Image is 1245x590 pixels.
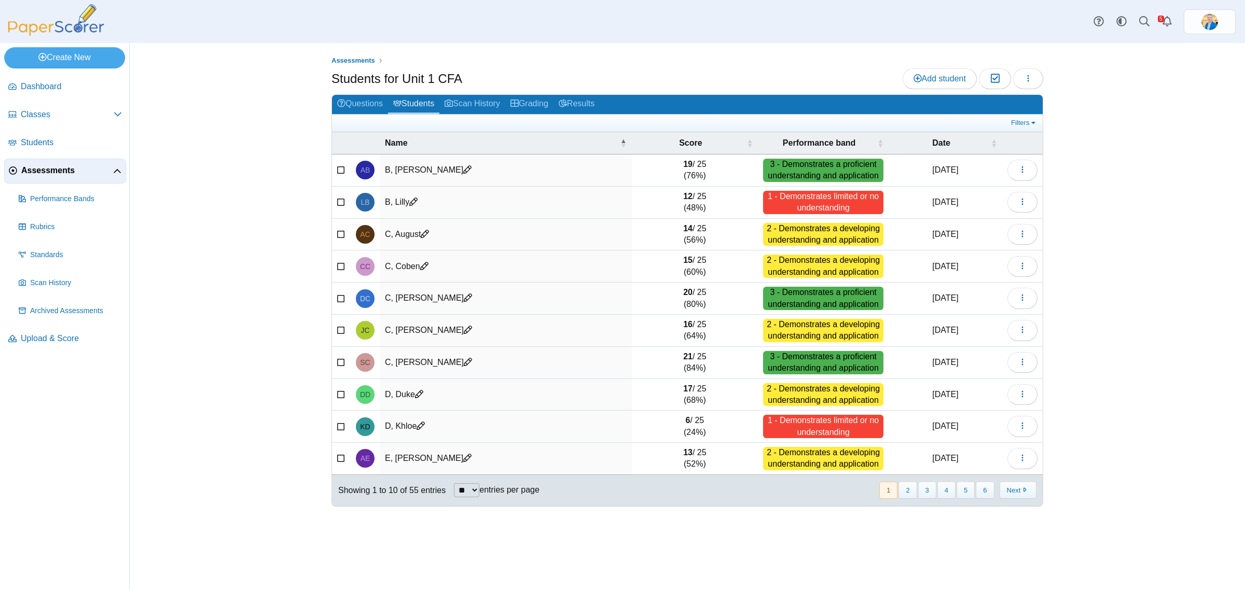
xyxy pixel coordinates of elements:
button: 3 [918,482,936,499]
a: Grading [505,95,554,114]
a: Scan History [439,95,505,114]
a: Create New [4,47,125,68]
td: / 25 (76%) [632,154,758,187]
a: Upload & Score [4,327,126,352]
a: Assessments [329,54,378,67]
div: 2 - Demonstrates a developing understanding and application [763,447,883,470]
b: 12 [683,192,693,201]
a: Archived Assessments [15,299,126,324]
div: 1 - Demonstrates limited or no understanding [763,191,883,214]
b: 16 [683,320,693,329]
td: C, Coben [380,250,632,283]
a: Rubrics [15,215,126,240]
span: Ashlynn B [361,166,370,174]
td: C, August [380,219,632,251]
button: 5 [957,482,975,499]
span: Classes [21,109,114,120]
time: Sep 10, 2025 at 8:17 PM [932,293,958,302]
time: Sep 10, 2025 at 8:17 PM [932,326,958,334]
td: D, Duke [380,379,632,411]
span: Lilly B [361,199,369,206]
span: Assessments [21,165,113,176]
span: Adelle E [361,455,370,462]
label: entries per page [479,485,539,494]
time: Sep 10, 2025 at 8:17 PM [932,198,958,206]
td: / 25 (48%) [632,187,758,219]
b: 20 [683,288,693,297]
span: Add student [914,74,966,83]
span: Jasmine C [361,327,369,334]
a: Classes [4,103,126,128]
b: 13 [683,448,693,457]
span: Travis McFarland [1201,13,1218,30]
span: Name : Activate to invert sorting [620,138,627,148]
span: Assessments [331,57,375,64]
a: Students [4,131,126,156]
div: 2 - Demonstrates a developing understanding and application [763,223,883,246]
b: 15 [683,256,693,264]
span: Date : Activate to sort [991,138,997,148]
a: Filters [1008,118,1040,128]
button: Next [1000,482,1036,499]
span: Performance band : Activate to sort [877,138,883,148]
b: 14 [683,224,693,233]
a: Alerts [1156,10,1179,33]
h1: Students for Unit 1 CFA [331,70,462,88]
td: C, [PERSON_NAME] [380,347,632,379]
div: 2 - Demonstrates a developing understanding and application [763,255,883,278]
b: 6 [686,416,690,425]
span: Name [385,137,618,149]
button: 2 [898,482,917,499]
time: Sep 10, 2025 at 8:17 PM [932,165,958,174]
time: Sep 10, 2025 at 8:17 PM [932,358,958,367]
button: 4 [937,482,956,499]
div: 2 - Demonstrates a developing understanding and application [763,319,883,342]
span: Date [894,137,989,149]
span: August C [360,231,370,238]
a: Results [554,95,600,114]
b: 21 [683,352,693,361]
div: 3 - Demonstrates a proficient understanding and application [763,287,883,310]
span: Performance Bands [30,194,122,204]
div: 2 - Demonstrates a developing understanding and application [763,383,883,406]
td: / 25 (84%) [632,347,758,379]
td: / 25 (64%) [632,315,758,347]
div: 3 - Demonstrates a proficient understanding and application [763,351,883,374]
td: B, Lilly [380,187,632,219]
td: C, [PERSON_NAME] [380,283,632,315]
td: / 25 (24%) [632,411,758,443]
span: Khloe D [360,423,370,430]
a: Dashboard [4,75,126,100]
button: 6 [976,482,994,499]
span: Duke D [360,391,370,398]
button: 1 [879,482,897,499]
img: ps.jrF02AmRZeRNgPWo [1201,13,1218,30]
span: Coben C [360,263,370,270]
td: / 25 (52%) [632,443,758,475]
time: Sep 10, 2025 at 8:17 PM [932,454,958,462]
td: B, [PERSON_NAME] [380,154,632,187]
td: E, [PERSON_NAME] [380,443,632,475]
a: Standards [15,243,126,268]
td: / 25 (60%) [632,250,758,283]
span: Dane C [360,295,370,302]
time: Sep 10, 2025 at 8:17 PM [932,262,958,271]
a: Scan History [15,271,126,296]
a: Add student [903,68,977,89]
div: 3 - Demonstrates a proficient understanding and application [763,159,883,182]
div: Showing 1 to 10 of 55 entries [332,475,446,506]
time: Sep 10, 2025 at 8:17 PM [932,230,958,238]
td: / 25 (80%) [632,283,758,315]
span: Archived Assessments [30,306,122,316]
span: Dashboard [21,81,122,92]
a: Students [388,95,439,114]
td: / 25 (68%) [632,379,758,411]
td: C, [PERSON_NAME] [380,315,632,347]
a: PaperScorer [4,29,108,37]
td: D, Khloe [380,411,632,443]
time: Sep 10, 2025 at 8:17 PM [932,422,958,430]
span: Scan History [30,278,122,288]
span: Score [637,137,745,149]
span: Performance band [763,137,875,149]
span: Shanley C [360,359,370,366]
